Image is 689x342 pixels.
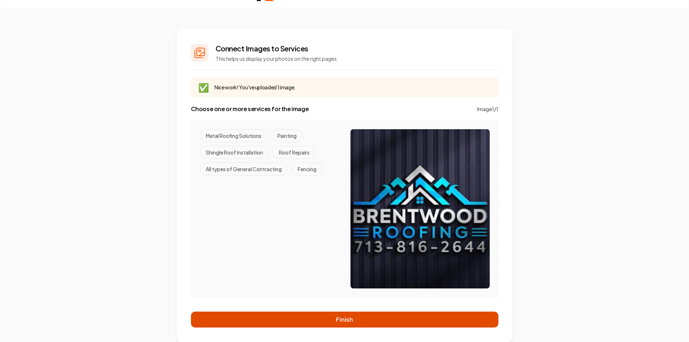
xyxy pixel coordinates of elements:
button: Shingle Roof Installation [200,146,269,159]
img: Current Image [350,129,490,288]
button: Fencing [292,162,323,176]
span: Image 1 / 1 [477,105,498,113]
label: Choose one or more services for the image [191,105,309,113]
h2: Connect Images to Services [216,43,337,54]
p: This helps us display your photos on the right pages [216,55,337,62]
button: Metal Roofing Solutions [200,129,268,142]
button: Finish [191,312,498,328]
button: All types of General Contracting [200,162,288,176]
span: ✅ [198,81,209,93]
button: Roof Repairs [273,146,316,159]
button: Painting [271,129,303,142]
p: Nice work! You've uploaded 1 image. [214,84,296,91]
